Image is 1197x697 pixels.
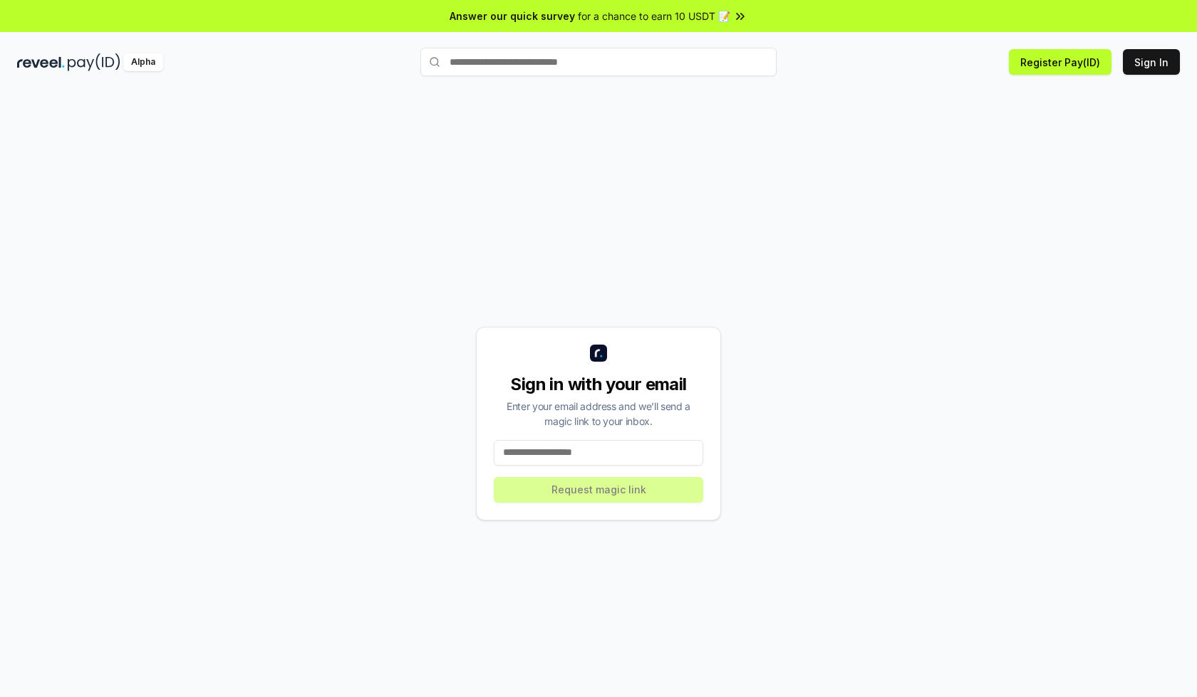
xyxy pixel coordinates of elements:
span: Answer our quick survey [450,9,575,23]
img: reveel_dark [17,53,65,71]
img: logo_small [590,345,607,362]
div: Enter your email address and we’ll send a magic link to your inbox. [494,399,703,429]
span: for a chance to earn 10 USDT 📝 [578,9,730,23]
img: pay_id [68,53,120,71]
button: Register Pay(ID) [1009,49,1111,75]
button: Sign In [1123,49,1180,75]
div: Alpha [123,53,163,71]
div: Sign in with your email [494,373,703,396]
